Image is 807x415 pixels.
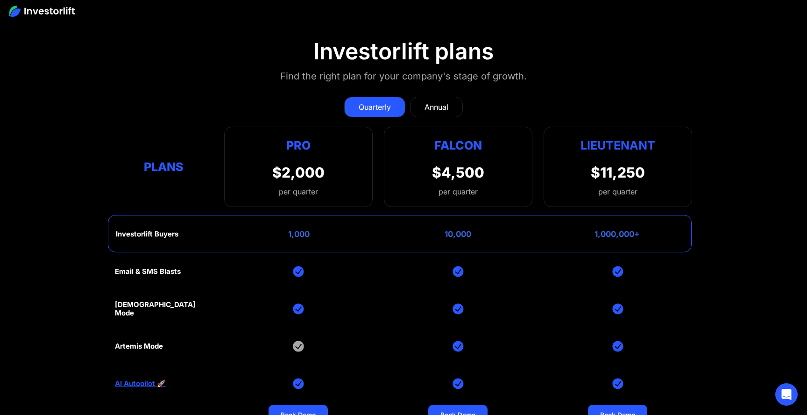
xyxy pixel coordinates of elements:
div: 10,000 [445,229,471,239]
div: Pro [272,136,325,155]
div: [DEMOGRAPHIC_DATA] Mode [115,301,213,317]
div: Plans [115,157,213,176]
div: $2,000 [272,164,325,181]
div: per quarter [272,186,325,197]
div: Artemis Mode [115,342,163,351]
div: Annual [425,101,448,113]
div: $4,500 [432,164,484,181]
div: Email & SMS Blasts [115,267,181,276]
strong: Lieutenant [580,138,655,152]
div: per quarter [598,186,637,197]
div: Open Intercom Messenger [775,383,798,406]
div: 1,000 [288,229,310,239]
div: $11,250 [591,164,645,181]
div: Quarterly [359,101,391,113]
a: AI Autopilot 🚀 [115,379,166,388]
div: Investorlift plans [313,38,494,65]
div: Find the right plan for your company's stage of growth. [280,69,527,84]
div: 1,000,000+ [595,229,640,239]
div: Investorlift Buyers [116,230,178,238]
div: per quarter [439,186,478,197]
div: Falcon [434,136,482,155]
